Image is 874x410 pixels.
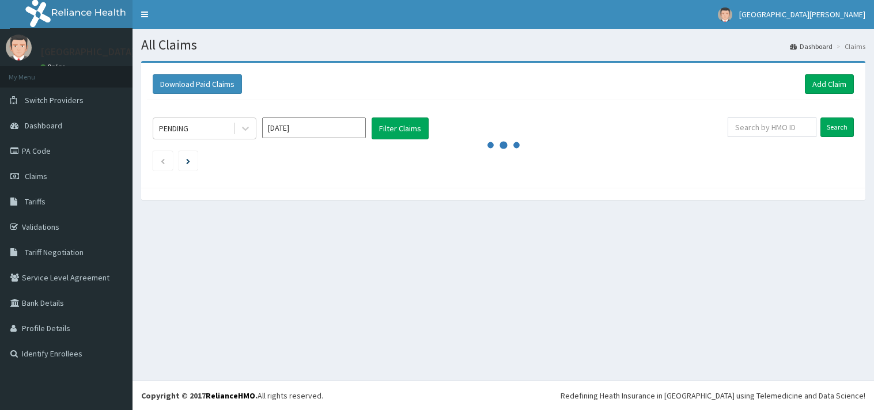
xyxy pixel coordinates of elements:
[262,117,366,138] input: Select Month and Year
[25,120,62,131] span: Dashboard
[40,63,68,71] a: Online
[486,128,521,162] svg: audio-loading
[159,123,188,134] div: PENDING
[141,390,258,401] strong: Copyright © 2017 .
[25,247,84,257] span: Tariff Negotiation
[739,9,865,20] span: [GEOGRAPHIC_DATA][PERSON_NAME]
[372,117,429,139] button: Filter Claims
[133,381,874,410] footer: All rights reserved.
[25,171,47,181] span: Claims
[820,117,854,137] input: Search
[186,155,190,166] a: Next page
[25,95,84,105] span: Switch Providers
[160,155,165,166] a: Previous page
[805,74,854,94] a: Add Claim
[6,35,32,60] img: User Image
[153,74,242,94] button: Download Paid Claims
[728,117,816,137] input: Search by HMO ID
[834,41,865,51] li: Claims
[561,390,865,401] div: Redefining Heath Insurance in [GEOGRAPHIC_DATA] using Telemedicine and Data Science!
[718,7,732,22] img: User Image
[141,37,865,52] h1: All Claims
[40,47,211,57] p: [GEOGRAPHIC_DATA][PERSON_NAME]
[25,196,46,207] span: Tariffs
[206,390,255,401] a: RelianceHMO
[790,41,833,51] a: Dashboard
